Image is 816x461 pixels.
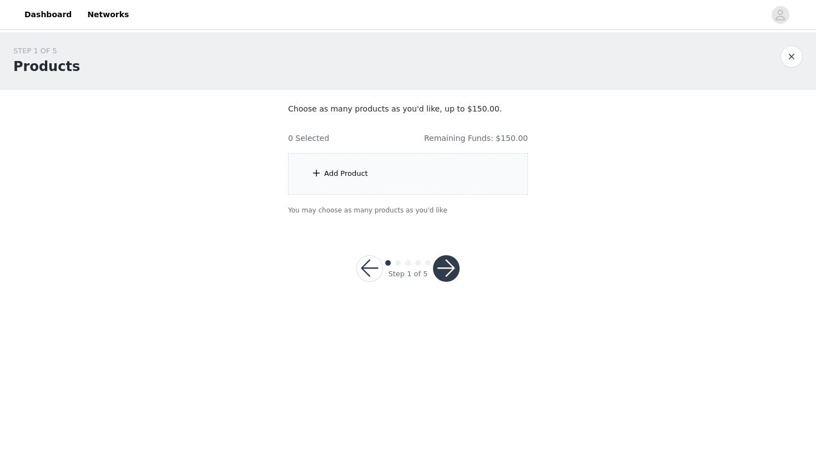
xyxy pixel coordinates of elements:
[13,57,80,77] h1: Products
[324,168,368,179] div: Add Product
[424,133,528,144] h4: Remaining Funds: $150.00
[18,2,78,27] a: Dashboard
[388,269,427,280] div: Step 1 of 5
[775,6,785,24] div: avatar
[288,133,329,144] h4: 0 Selected
[288,205,528,215] p: You may choose as many products as you'd like
[13,45,80,57] div: STEP 1 OF 5
[80,2,135,27] a: Networks
[288,103,528,115] p: Choose as many products as you'd like, up to $150.00.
